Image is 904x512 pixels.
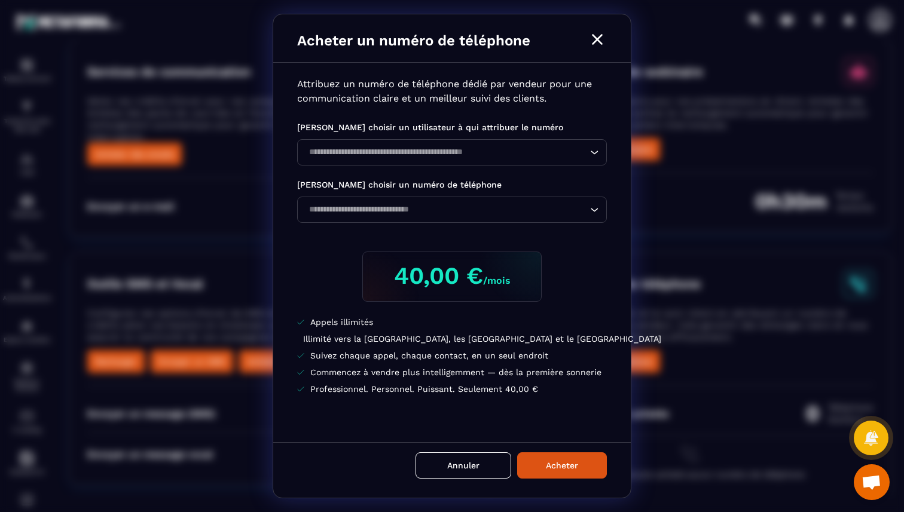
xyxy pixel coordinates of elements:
[854,464,890,500] div: Ouvrir le chat
[297,366,607,378] li: Commencez à vendre plus intelligemment — dès la première sonnerie
[297,32,530,49] p: Acheter un numéro de téléphone
[305,146,587,159] input: Search for option
[372,262,532,290] h3: 40,00 €
[297,177,607,192] p: [PERSON_NAME] choisir un numéro de téléphone
[517,452,607,479] button: Acheter
[297,383,607,395] li: Professionnel. Personnel. Puissant. Seulement 40,00 €
[305,203,587,216] input: Search for option
[297,316,607,328] li: Appels illimités
[297,120,607,134] p: [PERSON_NAME] choisir un utilisateur à qui attribuer le numéro
[416,452,511,479] button: Annuler
[297,197,607,223] div: Search for option
[297,139,607,165] div: Search for option
[483,275,511,286] span: /mois
[297,77,607,106] p: Attribuez un numéro de téléphone dédié par vendeur pour une communication claire et un meilleur s...
[297,333,607,345] li: Illimité vers la [GEOGRAPHIC_DATA], les [GEOGRAPHIC_DATA] et le [GEOGRAPHIC_DATA]
[297,349,607,361] li: Suivez chaque appel, chaque contact, en un seul endroit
